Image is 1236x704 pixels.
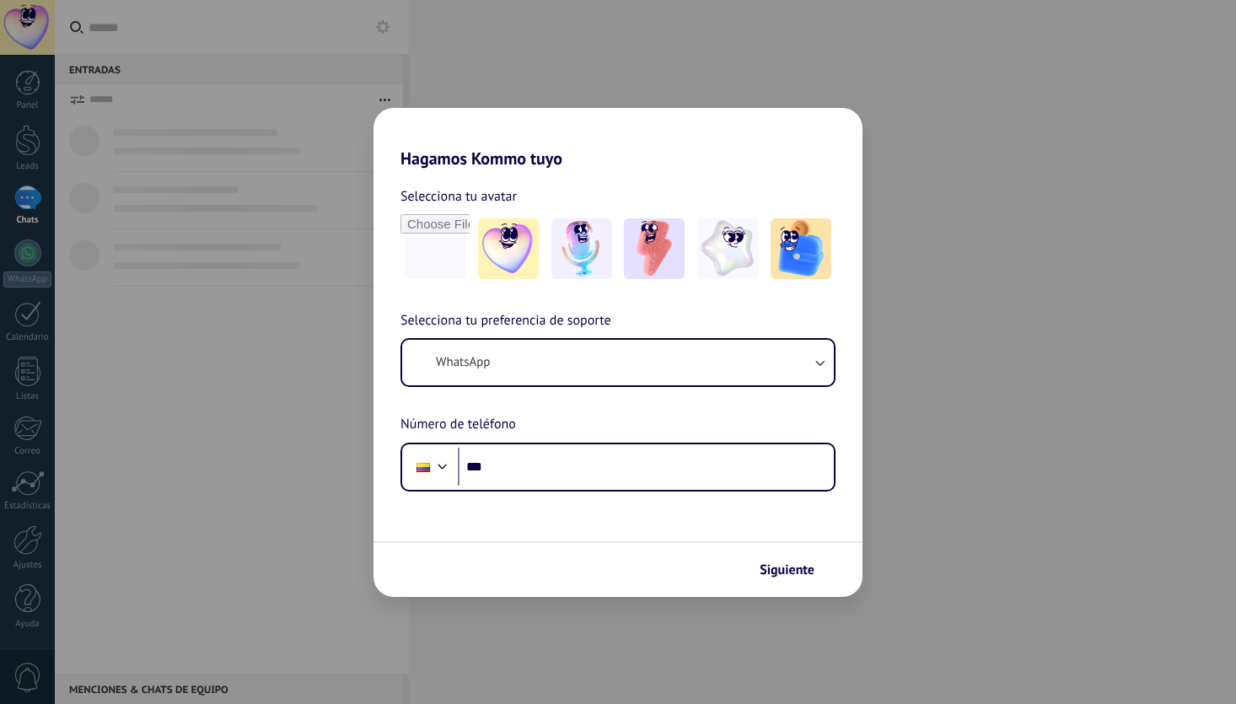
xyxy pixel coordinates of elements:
[760,564,814,576] span: Siguiente
[400,310,611,332] span: Selecciona tu preferencia de soporte
[752,556,837,584] button: Siguiente
[400,414,516,436] span: Número de teléfono
[697,218,758,279] img: -4.jpeg
[400,185,517,207] span: Selecciona tu avatar
[478,218,539,279] img: -1.jpeg
[771,218,831,279] img: -5.jpeg
[407,449,439,485] div: Colombia: + 57
[373,108,863,169] h2: Hagamos Kommo tuyo
[551,218,612,279] img: -2.jpeg
[436,354,490,371] span: WhatsApp
[624,218,685,279] img: -3.jpeg
[402,340,834,385] button: WhatsApp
